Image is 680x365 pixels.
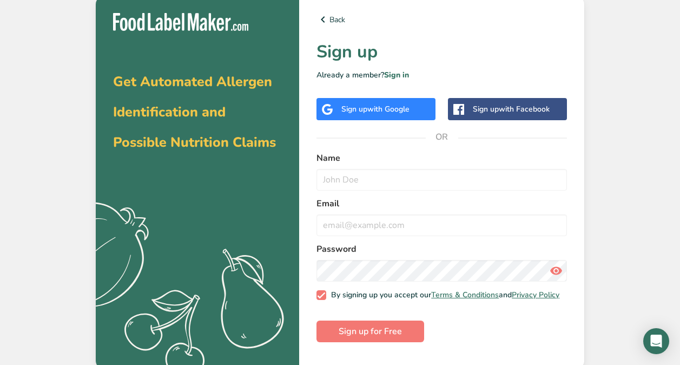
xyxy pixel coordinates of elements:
[316,152,567,165] label: Name
[316,39,567,65] h1: Sign up
[316,214,567,236] input: email@example.com
[367,104,410,114] span: with Google
[316,69,567,81] p: Already a member?
[341,103,410,115] div: Sign up
[316,169,567,191] input: John Doe
[316,197,567,210] label: Email
[316,13,567,26] a: Back
[473,103,550,115] div: Sign up
[339,325,402,338] span: Sign up for Free
[512,290,559,300] a: Privacy Policy
[499,104,550,114] span: with Facebook
[113,13,248,31] img: Food Label Maker
[384,70,409,80] a: Sign in
[426,121,458,153] span: OR
[316,243,567,256] label: Password
[431,290,499,300] a: Terms & Conditions
[643,328,669,354] div: Open Intercom Messenger
[326,290,560,300] span: By signing up you accept our and
[113,73,276,152] span: Get Automated Allergen Identification and Possible Nutrition Claims
[316,321,424,342] button: Sign up for Free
